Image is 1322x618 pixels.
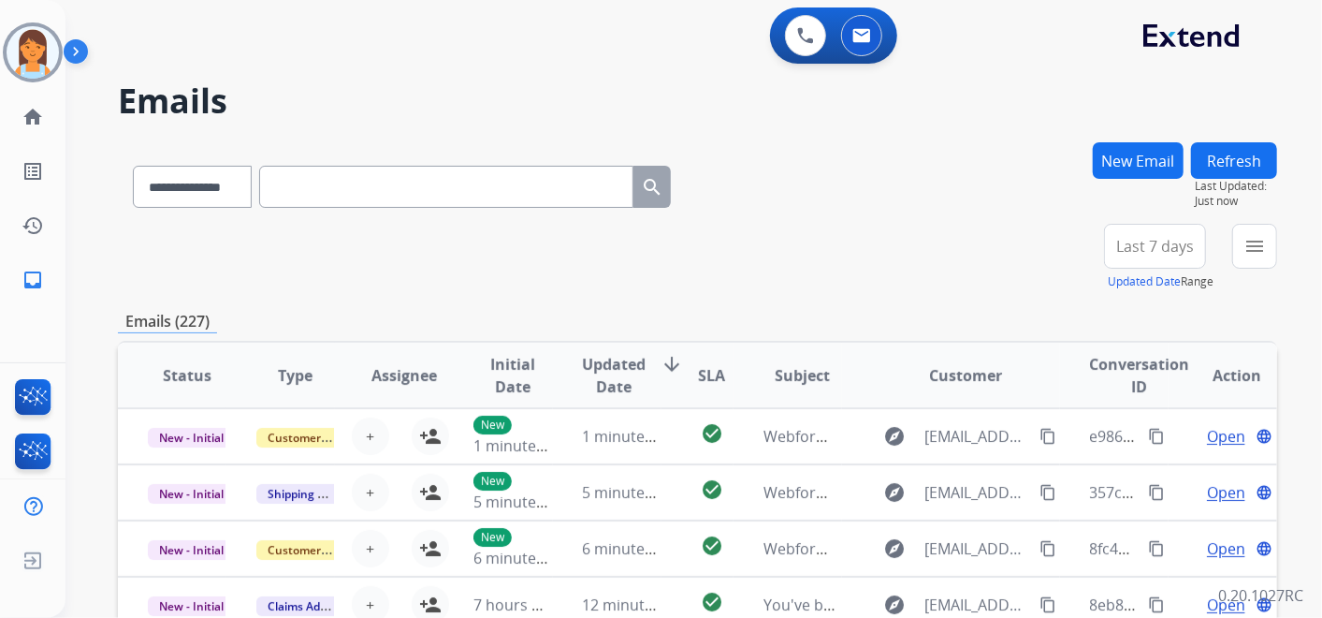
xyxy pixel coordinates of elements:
span: 5 minutes ago [583,482,683,503]
mat-icon: content_copy [1039,428,1056,445]
span: Subject [775,364,830,387]
mat-icon: language [1256,428,1272,445]
span: [EMAIL_ADDRESS][DOMAIN_NAME] [924,594,1028,616]
span: [EMAIL_ADDRESS][DOMAIN_NAME] [924,537,1028,560]
span: [EMAIL_ADDRESS][DOMAIN_NAME] [924,481,1028,504]
mat-icon: inbox [22,269,44,291]
span: + [366,425,374,448]
mat-icon: language [1256,484,1272,501]
span: Open [1207,481,1245,504]
mat-icon: check_circle [701,478,723,501]
span: Status [163,364,211,387]
p: New [473,528,512,547]
mat-icon: explore [883,537,906,560]
mat-icon: search [641,176,663,199]
span: Open [1207,537,1245,560]
span: Open [1207,594,1245,616]
span: 1 minute ago [473,435,566,456]
span: Just now [1195,194,1277,209]
mat-icon: explore [883,481,906,504]
span: Webform from [EMAIL_ADDRESS][DOMAIN_NAME] on [DATE] [763,482,1187,503]
mat-icon: person_add [419,594,442,616]
button: Last 7 days [1104,224,1206,269]
button: + [352,474,389,511]
button: Updated Date [1108,274,1181,289]
mat-icon: explore [883,425,906,448]
span: Initial Date [473,353,551,398]
mat-icon: content_copy [1148,540,1165,557]
span: Range [1108,273,1213,289]
mat-icon: person_add [419,425,442,448]
span: 6 minutes ago [583,538,683,559]
img: avatar [7,26,59,79]
mat-icon: content_copy [1148,484,1165,501]
mat-icon: language [1256,540,1272,557]
mat-icon: menu [1243,235,1266,257]
mat-icon: content_copy [1148,596,1165,613]
mat-icon: content_copy [1148,428,1165,445]
mat-icon: check_circle [701,591,723,613]
span: New - Initial [148,596,235,616]
span: Last 7 days [1116,243,1194,250]
mat-icon: list_alt [22,160,44,183]
p: New [473,472,512,491]
span: Claims Adjudication [256,596,385,616]
p: 0.20.1027RC [1218,584,1303,607]
span: New - Initial [148,428,235,448]
span: SLA [698,364,725,387]
mat-icon: check_circle [701,422,723,445]
mat-icon: home [22,106,44,128]
span: + [366,481,374,504]
p: Emails (227) [118,310,217,333]
mat-icon: explore [883,594,906,616]
span: Assignee [371,364,437,387]
span: Webform from [EMAIL_ADDRESS][DOMAIN_NAME] on [DATE] [763,538,1187,559]
p: New [473,416,512,434]
span: Updated Date [583,353,646,398]
button: + [352,418,389,455]
mat-icon: content_copy [1039,484,1056,501]
span: 1 minute ago [583,426,676,447]
button: + [352,530,389,567]
span: Customer [929,364,1002,387]
span: New - Initial [148,484,235,504]
span: 6 minutes ago [473,548,574,568]
mat-icon: check_circle [701,535,723,557]
span: 7 hours ago [473,595,558,615]
mat-icon: arrow_downward [661,353,684,375]
span: Webform from [EMAIL_ADDRESS][DOMAIN_NAME] on [DATE] [763,426,1187,447]
span: [EMAIL_ADDRESS][DOMAIN_NAME] [924,425,1028,448]
span: 5 minutes ago [473,492,574,512]
span: + [366,594,374,616]
span: + [366,537,374,560]
h2: Emails [118,82,1277,120]
span: Shipping Protection [256,484,385,504]
span: Customer Support [256,428,378,448]
span: Customer Support [256,540,378,560]
span: New - Initial [148,540,235,560]
span: Type [278,364,312,387]
th: Action [1169,343,1277,408]
mat-icon: history [22,214,44,237]
span: Conversation ID [1090,353,1190,398]
mat-icon: person_add [419,481,442,504]
button: New Email [1093,142,1184,179]
span: Last Updated: [1195,179,1277,194]
span: Open [1207,425,1245,448]
mat-icon: person_add [419,537,442,560]
mat-icon: content_copy [1039,540,1056,557]
button: Refresh [1191,142,1277,179]
span: 12 minutes ago [583,595,691,615]
mat-icon: content_copy [1039,596,1056,613]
